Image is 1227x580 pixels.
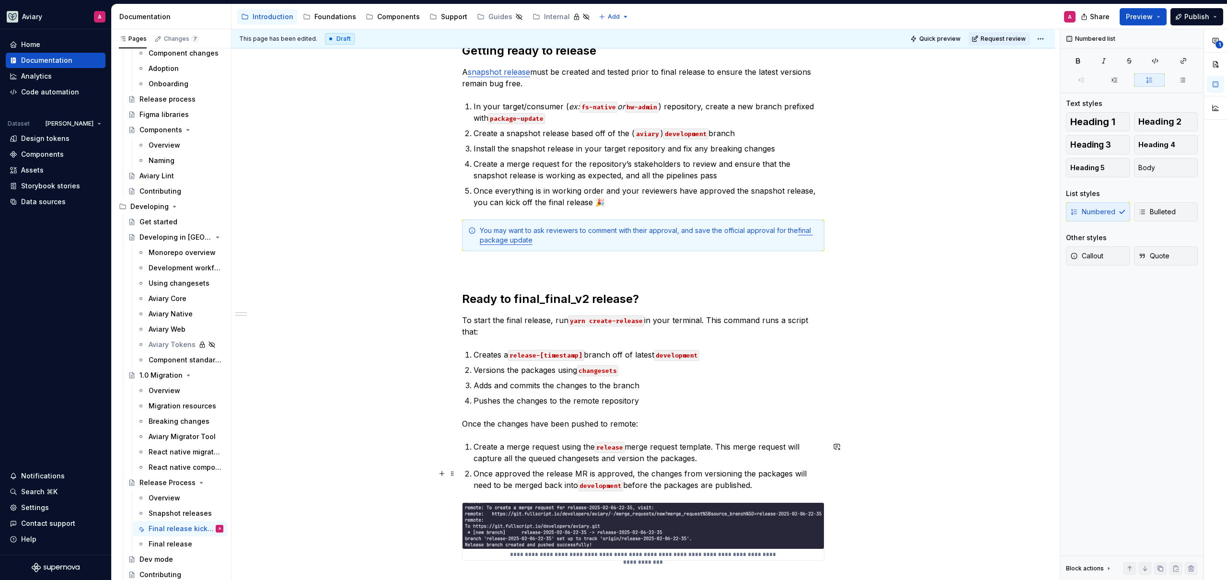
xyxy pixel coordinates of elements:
[191,35,199,43] span: 7
[1066,565,1104,572] div: Block actions
[149,509,212,518] div: Snapshot releases
[149,401,216,411] div: Migration resources
[1134,135,1198,154] button: Heading 4
[6,178,105,194] a: Storybook stories
[1076,8,1116,25] button: Share
[377,12,420,22] div: Components
[488,113,545,124] code: package-update
[124,92,227,107] a: Release process
[663,128,708,139] code: development
[239,35,317,43] span: This page has been edited.
[608,13,620,21] span: Add
[468,67,530,77] a: snapshot release
[474,395,824,406] p: Pushes the changes to the remote repository
[508,350,584,361] code: release-[timestamp]
[1066,189,1100,198] div: List styles
[8,120,30,128] div: Dataset
[149,294,186,303] div: Aviary Core
[6,84,105,100] a: Code automation
[149,263,221,273] div: Development workflow
[139,570,181,580] div: Contributing
[462,291,824,307] h2: Ready to final_final_v2 release?
[253,12,293,22] div: Introduction
[568,315,644,326] code: yarn create-release
[139,371,183,380] div: 1.0 Migration
[149,386,180,395] div: Overview
[21,150,64,159] div: Components
[1066,99,1102,108] div: Text styles
[2,6,109,27] button: AviaryA
[969,32,1030,46] button: Request review
[325,33,355,45] div: Draft
[21,519,75,528] div: Contact support
[149,447,221,457] div: React native migration
[362,9,424,24] a: Components
[426,9,471,24] a: Support
[314,12,356,22] div: Foundations
[149,539,192,549] div: Final release
[21,56,72,65] div: Documentation
[149,432,216,441] div: Aviary Migrator Tool
[139,555,173,564] div: Dev mode
[462,418,824,429] p: Once the changes have been pushed to remote:
[149,309,193,319] div: Aviary Native
[133,444,227,460] a: React native migration
[1134,246,1198,266] button: Quote
[133,352,227,368] a: Component standards
[21,471,65,481] div: Notifications
[149,140,180,150] div: Overview
[124,552,227,567] a: Dev mode
[1138,163,1155,173] span: Body
[474,441,824,464] p: Create a merge request using the merge request template. This merge request will capture all the ...
[1138,117,1181,127] span: Heading 2
[124,184,227,199] a: Contributing
[164,35,199,43] div: Changes
[46,120,93,128] span: [PERSON_NAME]
[133,153,227,168] a: Naming
[149,64,179,73] div: Adoption
[124,368,227,383] a: 1.0 Migration
[1170,8,1223,25] button: Publish
[21,40,40,49] div: Home
[149,493,180,503] div: Overview
[7,11,18,23] img: 256e2c79-9abd-4d59-8978-03feab5a3943.png
[6,147,105,162] a: Components
[21,71,52,81] div: Analytics
[124,214,227,230] a: Get started
[139,186,181,196] div: Contributing
[119,35,147,43] div: Pages
[21,165,44,175] div: Assets
[473,9,527,24] a: Guides
[149,156,174,165] div: Naming
[124,230,227,245] a: Developing in [GEOGRAPHIC_DATA]
[6,500,105,515] a: Settings
[139,232,212,242] div: Developing in [GEOGRAPHIC_DATA]
[625,102,659,113] code: hw-admin
[22,12,42,22] div: Aviary
[21,134,69,143] div: Design tokens
[21,534,36,544] div: Help
[21,503,49,512] div: Settings
[32,563,80,572] svg: Supernova Logo
[133,536,227,552] a: Final release
[1070,117,1115,127] span: Heading 1
[115,199,227,214] div: Developing
[149,355,221,365] div: Component standards
[462,314,824,337] p: To start the final release, run in your terminal. This command runs a script that:
[474,364,824,376] p: Versions the packages using
[474,185,824,208] p: Once everything is in working order and your reviewers have approved the snapshot release, you ca...
[1070,163,1105,173] span: Heading 5
[149,340,196,349] div: Aviary Tokens
[1215,41,1223,48] span: 1
[1138,251,1169,261] span: Quote
[1138,207,1176,217] span: Bulleted
[6,131,105,146] a: Design tokens
[6,162,105,178] a: Assets
[133,138,227,153] a: Overview
[474,158,824,181] p: Create a merge request for the repository’s stakeholders to review and ensure that the snapshot r...
[462,43,824,58] h2: Getting ready to release
[149,278,209,288] div: Using changesets
[6,532,105,547] button: Help
[1184,12,1209,22] span: Publish
[124,122,227,138] a: Components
